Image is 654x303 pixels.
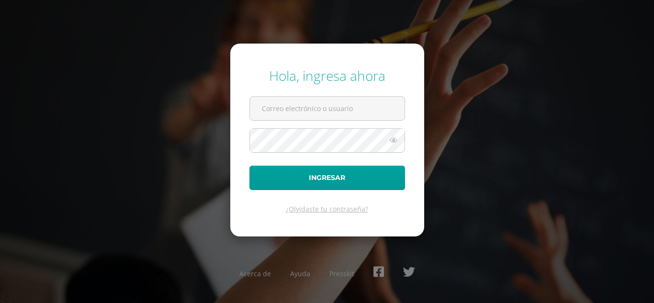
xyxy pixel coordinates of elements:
[329,269,354,278] a: Presskit
[239,269,271,278] a: Acerca de
[249,67,405,85] div: Hola, ingresa ahora
[286,204,368,213] a: ¿Olvidaste tu contraseña?
[250,97,405,120] input: Correo electrónico o usuario
[290,269,310,278] a: Ayuda
[249,166,405,190] button: Ingresar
